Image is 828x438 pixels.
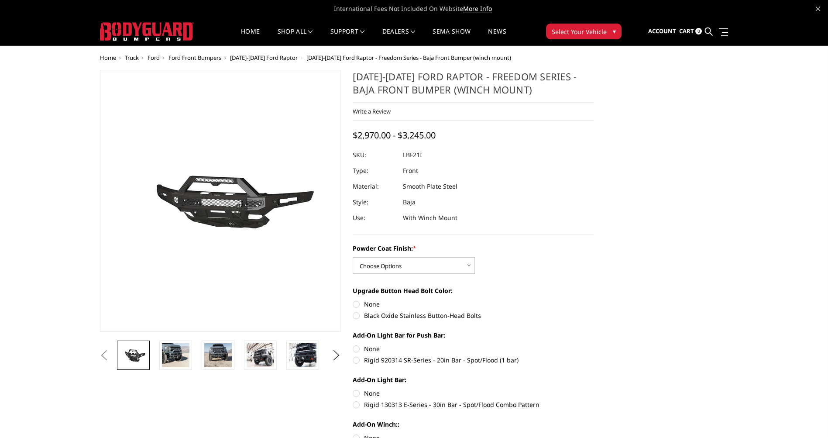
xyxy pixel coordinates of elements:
[488,28,506,45] a: News
[230,54,298,62] a: [DATE]-[DATE] Ford Raptor
[168,54,221,62] a: Ford Front Bumpers
[403,147,422,163] dd: LBF21I
[613,27,616,36] span: ▾
[353,107,391,115] a: Write a Review
[353,70,594,103] h1: [DATE]-[DATE] Ford Raptor - Freedom Series - Baja Front Bumper (winch mount)
[353,420,594,429] label: Add-On Winch::
[403,194,416,210] dd: Baja
[353,147,396,163] dt: SKU:
[552,27,607,36] span: Select Your Vehicle
[353,400,594,409] label: Rigid 130313 E-Series - 30in Bar - Spot/Flood Combo Pattern
[353,355,594,365] label: Rigid 920314 SR-Series - 20in Bar - Spot/Flood (1 bar)
[353,129,436,141] span: $2,970.00 - $3,245.00
[353,210,396,226] dt: Use:
[648,20,676,43] a: Account
[353,344,594,353] label: None
[353,311,594,320] label: Black Oxide Stainless Button-Head Bolts
[433,28,471,45] a: SEMA Show
[289,343,316,367] img: 2021-2025 Ford Raptor - Freedom Series - Baja Front Bumper (winch mount)
[120,343,147,367] img: 2021-2025 Ford Raptor - Freedom Series - Baja Front Bumper (winch mount)
[546,24,622,39] button: Select Your Vehicle
[353,286,594,295] label: Upgrade Button Head Bolt Color:
[247,343,274,367] img: 2021-2025 Ford Raptor - Freedom Series - Baja Front Bumper (winch mount)
[353,194,396,210] dt: Style:
[241,28,260,45] a: Home
[353,300,594,309] label: None
[100,54,116,62] a: Home
[382,28,416,45] a: Dealers
[148,54,160,62] a: Ford
[679,20,702,43] a: Cart 0
[353,375,594,384] label: Add-On Light Bar:
[278,28,313,45] a: shop all
[403,210,457,226] dd: With Winch Mount
[162,343,189,367] img: 2021-2025 Ford Raptor - Freedom Series - Baja Front Bumper (winch mount)
[330,349,343,362] button: Next
[204,343,232,367] img: 2021-2025 Ford Raptor - Freedom Series - Baja Front Bumper (winch mount)
[403,163,418,179] dd: Front
[403,179,457,194] dd: Smooth Plate Steel
[98,349,111,362] button: Previous
[695,28,702,34] span: 0
[100,70,341,332] a: 2021-2025 Ford Raptor - Freedom Series - Baja Front Bumper (winch mount)
[100,22,194,41] img: BODYGUARD BUMPERS
[353,389,594,398] label: None
[330,28,365,45] a: Support
[125,54,139,62] a: Truck
[353,163,396,179] dt: Type:
[306,54,511,62] span: [DATE]-[DATE] Ford Raptor - Freedom Series - Baja Front Bumper (winch mount)
[463,4,492,13] a: More Info
[679,27,694,35] span: Cart
[353,331,594,340] label: Add-On Light Bar for Push Bar:
[353,244,594,253] label: Powder Coat Finish:
[353,179,396,194] dt: Material:
[648,27,676,35] span: Account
